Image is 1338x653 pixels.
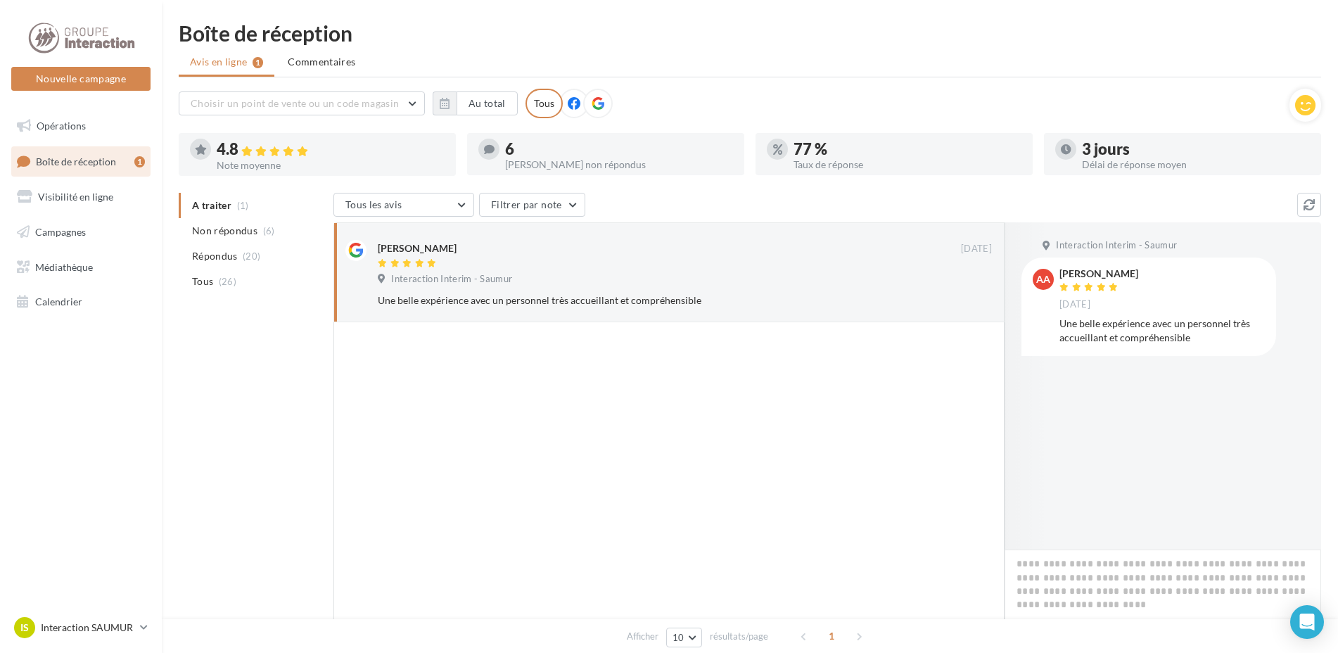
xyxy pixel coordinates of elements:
span: Boîte de réception [36,155,116,167]
span: (20) [243,251,260,262]
button: Au total [433,91,518,115]
span: AA [1036,272,1050,286]
button: Ignorer [945,291,992,310]
span: Opérations [37,120,86,132]
span: Campagnes [35,226,86,238]
div: Boîte de réception [179,23,1321,44]
a: Campagnes [8,217,153,247]
a: Visibilité en ligne [8,182,153,212]
div: Délai de réponse moyen [1082,160,1310,170]
div: Note moyenne [217,160,445,170]
div: 4.8 [217,141,445,158]
span: IS [20,621,29,635]
span: (6) [263,225,275,236]
a: Calendrier [8,287,153,317]
div: Taux de réponse [794,160,1021,170]
div: [PERSON_NAME] non répondus [505,160,733,170]
span: Commentaires [288,55,355,69]
span: Interaction Interim - Saumur [1056,239,1177,252]
span: Tous les avis [345,198,402,210]
span: Afficher [627,630,658,643]
span: résultats/page [710,630,768,643]
button: Au total [457,91,518,115]
div: Tous [525,89,563,118]
div: Open Intercom Messenger [1290,605,1324,639]
span: Répondus [192,249,238,263]
a: IS Interaction SAUMUR [11,614,151,641]
div: 3 jours [1082,141,1310,157]
div: Une belle expérience avec un personnel très accueillant et compréhensible [378,293,900,308]
a: Opérations [8,111,153,141]
button: 10 [666,628,702,647]
span: Médiathèque [35,260,93,272]
a: Boîte de réception1 [8,146,153,177]
div: [PERSON_NAME] [1059,269,1138,279]
span: Visibilité en ligne [38,191,113,203]
span: Non répondus [192,224,257,238]
button: Tous les avis [333,193,474,217]
div: 6 [505,141,733,157]
div: 1 [134,156,145,167]
a: Médiathèque [8,253,153,282]
span: Interaction Interim - Saumur [391,273,512,286]
span: Calendrier [35,296,82,308]
button: Choisir un point de vente ou un code magasin [179,91,425,115]
button: Filtrer par note [479,193,585,217]
div: Une belle expérience avec un personnel très accueillant et compréhensible [1059,317,1265,345]
div: [PERSON_NAME] [378,241,457,255]
span: 1 [820,625,843,647]
span: 10 [673,632,684,643]
button: Nouvelle campagne [11,67,151,91]
span: [DATE] [1059,298,1090,311]
span: (26) [219,276,236,287]
div: 77 % [794,141,1021,157]
span: Tous [192,274,213,289]
span: Choisir un point de vente ou un code magasin [191,97,399,109]
span: [DATE] [961,243,992,255]
p: Interaction SAUMUR [41,621,134,635]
